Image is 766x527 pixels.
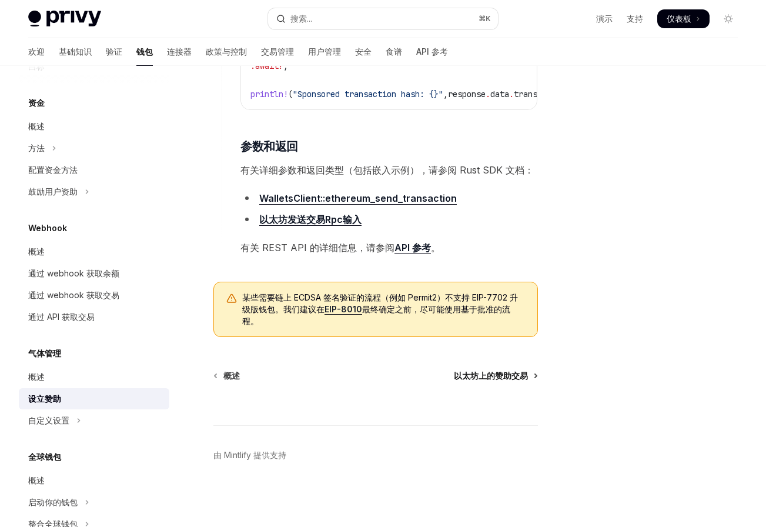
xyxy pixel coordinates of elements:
[416,38,448,66] a: API 参考
[28,372,45,382] font: 概述
[308,38,341,66] a: 用户管理
[261,38,294,66] a: 交易管理
[259,214,362,226] a: 以太坊发送交易Rpc输入
[19,388,169,409] a: 设立赞助
[167,46,192,56] font: 连接器
[28,348,61,358] font: 气体管理
[28,497,78,507] font: 启动你的钱包
[250,89,288,99] span: println!
[59,46,92,56] font: 基础知识
[355,46,372,56] font: 安全
[19,366,169,388] a: 概述
[486,89,490,99] span: .
[213,450,286,460] font: 由 Mintlify 提供支持
[19,138,169,159] button: 切换方法部分
[19,159,169,181] a: 配置资金方法
[667,14,691,24] font: 仪表板
[28,246,45,256] font: 概述
[59,38,92,66] a: 基础知识
[19,470,169,491] a: 概述
[19,263,169,284] a: 通过 webhook 获取余额
[223,371,240,381] font: 概述
[431,242,440,254] font: 。
[19,181,169,202] button: 切换提示用户资助部分
[627,13,643,25] a: 支持
[490,89,509,99] span: data
[596,13,613,25] a: 演示
[596,14,613,24] font: 演示
[448,89,486,99] span: response
[106,38,122,66] a: 验证
[106,46,122,56] font: 验证
[28,312,95,322] font: 通过 API 获取交易
[28,268,119,278] font: 通过 webhook 获取余额
[454,371,528,381] font: 以太坊上的赞助交易
[240,242,394,254] font: 有关 REST API 的详细信息，请参阅
[454,370,537,382] a: 以太坊上的赞助交易
[627,14,643,24] font: 支持
[28,165,78,175] font: 配置资金方法
[19,241,169,262] a: 概述
[325,304,362,314] font: EIP-8010
[255,61,279,71] span: await
[308,46,341,56] font: 用户管理
[19,410,169,431] button: 切换自定义设置部分
[283,61,288,71] span: ;
[325,304,362,315] a: EIP-8010
[28,393,61,403] font: 设立赞助
[261,46,294,56] font: 交易管理
[242,304,510,326] font: 最终确定之前，尽可能使用基于批准的流程。
[514,89,598,99] span: transaction_hash);
[242,292,518,314] font: 某些需要链上 ECDSA 签名验证的流程（例如 Permit2）不支持 EIP-7702 升级版钱包。我们建议在
[28,46,45,56] font: 欢迎
[394,242,431,254] a: API 参考
[259,192,457,204] font: WalletsClient::ethereum_send_transaction
[279,61,283,71] span: ?
[28,143,45,153] font: 方法
[443,89,448,99] span: ,
[215,370,240,382] a: 概述
[509,89,514,99] span: .
[167,38,192,66] a: 连接器
[386,46,402,56] font: 食谱
[28,415,69,425] font: 自定义设置
[213,449,286,461] a: 由 Mintlify 提供支持
[28,452,61,462] font: 全球钱包
[226,293,238,305] svg: 警告
[386,38,402,66] a: 食谱
[355,38,372,66] a: 安全
[657,9,710,28] a: 仪表板
[250,61,255,71] span: .
[416,46,448,56] font: API 参考
[28,290,119,300] font: 通过 webhook 获取交易
[268,8,499,29] button: 打开搜索
[28,121,45,131] font: 概述
[290,14,312,24] font: 搜索...
[28,186,78,196] font: 鼓励用户资助
[259,192,457,205] a: WalletsClient::ethereum_send_transaction
[19,306,169,328] a: 通过 API 获取交易
[293,89,443,99] span: "Sponsored transaction hash: {}"
[479,14,486,23] font: ⌘
[28,38,45,66] a: 欢迎
[486,14,491,23] font: K
[259,214,362,225] font: 以太坊发送交易Rpc输入
[719,9,738,28] button: 切换暗模式
[28,475,45,485] font: 概述
[28,11,101,27] img: 灯光标志
[288,89,293,99] span: (
[136,38,153,66] a: 钱包
[19,492,169,513] button: 切换启动您的钱包部分
[28,223,67,233] font: Webhook
[28,98,45,108] font: 资金
[240,164,534,176] font: 有关详细参数和返回类型（包括嵌入示例），请参阅 Rust SDK 文档：
[240,139,298,154] font: 参数和返回
[206,46,247,56] font: 政策与控制
[19,116,169,137] a: 概述
[136,46,153,56] font: 钱包
[206,38,247,66] a: 政策与控制
[19,285,169,306] a: 通过 webhook 获取交易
